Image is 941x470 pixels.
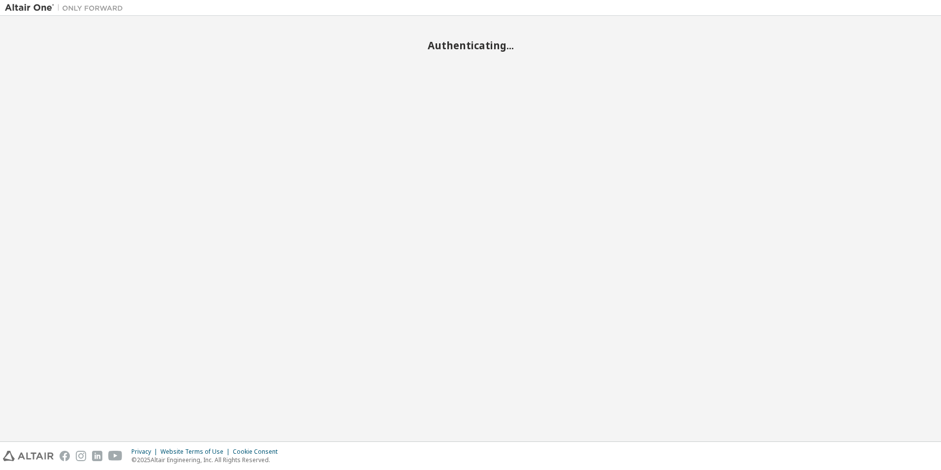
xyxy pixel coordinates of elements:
[3,451,54,461] img: altair_logo.svg
[5,3,128,13] img: Altair One
[131,448,160,456] div: Privacy
[108,451,123,461] img: youtube.svg
[5,39,936,52] h2: Authenticating...
[92,451,102,461] img: linkedin.svg
[60,451,70,461] img: facebook.svg
[76,451,86,461] img: instagram.svg
[131,456,283,464] p: © 2025 Altair Engineering, Inc. All Rights Reserved.
[160,448,233,456] div: Website Terms of Use
[233,448,283,456] div: Cookie Consent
